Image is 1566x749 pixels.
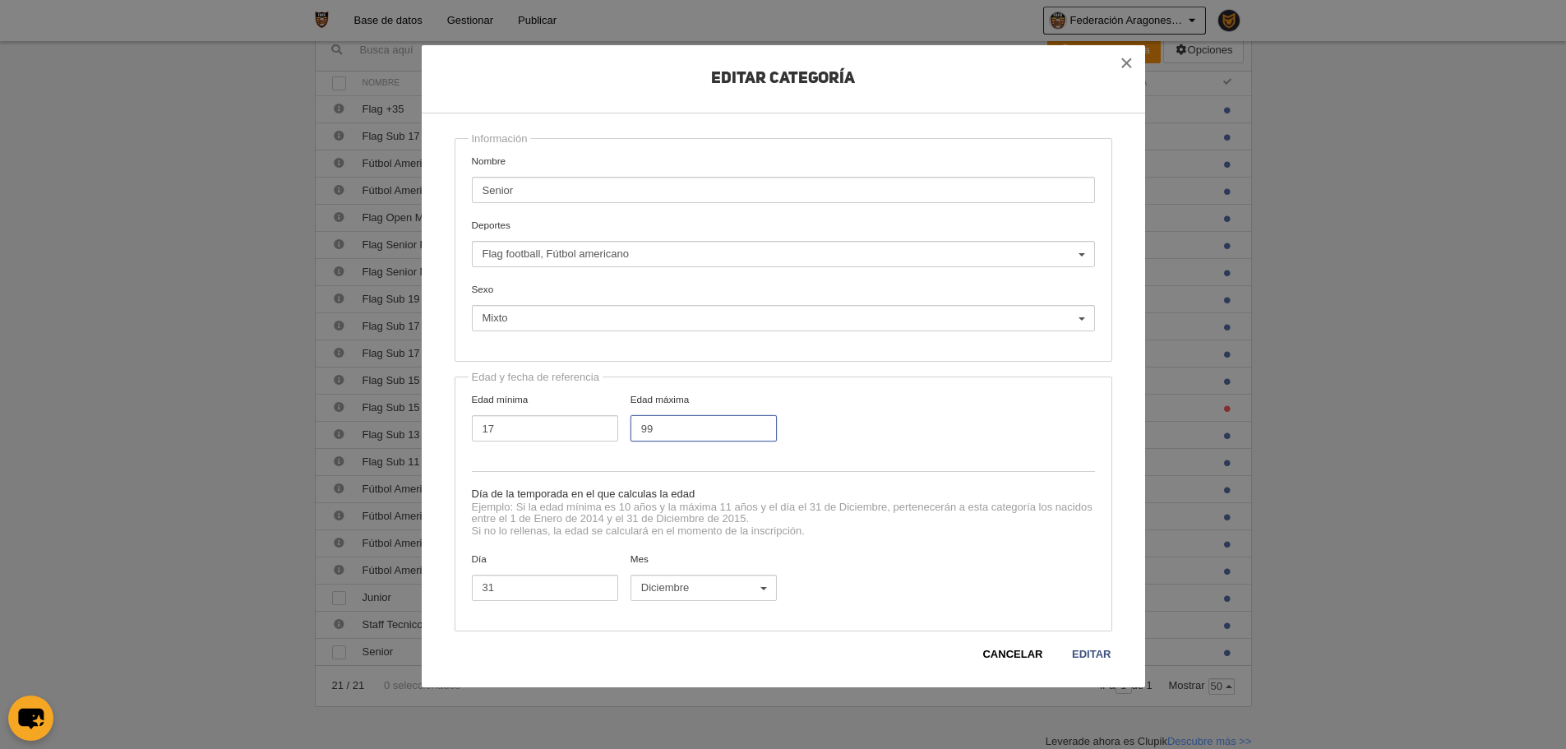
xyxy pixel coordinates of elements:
button: chat-button [8,696,53,741]
div: Edad y fecha de referencia [469,370,603,385]
a: Cancelar [982,646,1043,663]
div: Ejemplo: Si la edad mínima es 10 años y la máxima 11 años y el día el 31 de Diciembre, pertenecer... [472,502,1095,552]
label: Edad máxima [624,392,783,442]
button: Sexo [472,305,1095,331]
h2: Editar Categoría [422,70,1145,113]
input: Edad máxima [631,415,777,442]
a: Editar [1071,646,1111,663]
span: Flag football, Fútbol americano [483,247,1076,261]
button: × [1109,45,1145,81]
span: Diciembre [641,580,758,595]
label: Mes [624,552,783,601]
input: Edad mínima [472,415,618,442]
span: Mixto [483,311,1076,326]
div: Información [469,132,531,146]
input: Día [472,575,618,601]
label: Sexo [472,282,1095,331]
label: Día [465,552,624,601]
label: Edad mínima [465,392,624,442]
label: Nombre [472,154,1095,203]
div: Día de la temporada en el que calculas la edad [472,487,1095,502]
button: Mes [631,575,777,601]
input: Nombre [472,177,1095,203]
label: Deportes [472,218,1095,267]
button: Deportes [472,241,1095,267]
